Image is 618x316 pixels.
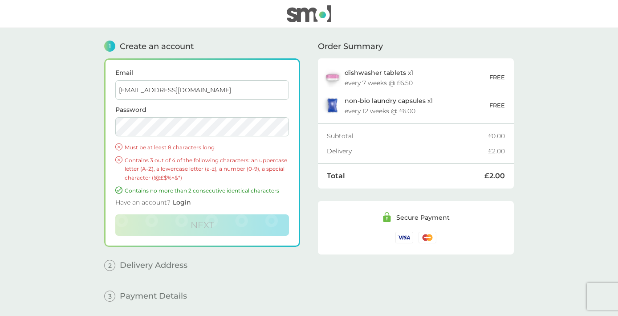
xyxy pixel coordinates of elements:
[395,232,413,243] img: /assets/icons/cards/visa.svg
[488,148,505,154] div: £2.00
[345,97,433,104] p: x 1
[484,172,505,180] div: £2.00
[327,133,488,139] div: Subtotal
[104,260,115,271] span: 2
[419,232,436,243] img: /assets/icons/cards/mastercard.svg
[120,292,187,300] span: Payment Details
[488,133,505,139] div: £0.00
[115,214,289,236] button: Next
[191,220,214,230] span: Next
[327,148,488,154] div: Delivery
[104,291,115,302] span: 3
[489,101,505,110] p: FREE
[115,195,289,214] div: Have an account?
[120,42,194,50] span: Create an account
[318,42,383,50] span: Order Summary
[120,261,187,269] span: Delivery Address
[489,73,505,82] p: FREE
[125,156,289,182] p: Contains 3 out of 4 of the following characters: an uppercase letter (A-Z), a lowercase letter (a...
[173,198,191,206] span: Login
[125,143,289,152] p: Must be at least 8 characters long
[125,186,289,195] p: Contains no more than 2 consecutive identical characters
[287,5,331,22] img: smol
[345,108,415,114] div: every 12 weeks @ £6.00
[345,69,413,76] p: x 1
[104,41,115,52] span: 1
[115,107,289,113] label: Password
[345,80,413,86] div: every 7 weeks @ £6.50
[396,214,450,221] div: Secure Payment
[327,172,484,180] div: Total
[345,97,426,105] span: non-bio laundry capsules
[115,70,289,76] label: Email
[345,69,406,77] span: dishwasher tablets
